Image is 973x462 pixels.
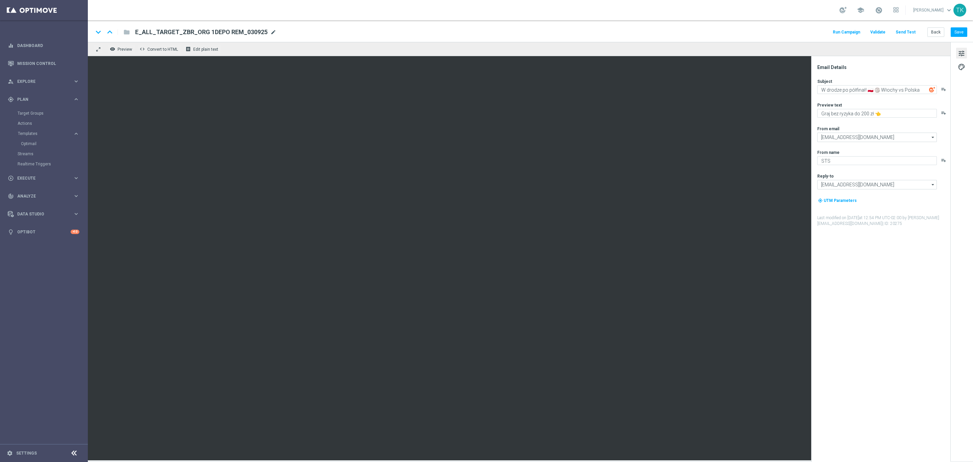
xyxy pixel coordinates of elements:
i: lightbulb [8,229,14,235]
button: tune [956,48,967,59]
a: [PERSON_NAME]keyboard_arrow_down [913,5,953,15]
label: Subject [817,79,832,84]
input: Select [817,133,937,142]
label: From name [817,150,840,155]
div: Dashboard [8,37,79,54]
i: gps_fixed [8,96,14,102]
div: Data Studio [8,211,73,217]
span: Data Studio [17,212,73,216]
i: keyboard_arrow_up [105,27,115,37]
div: +10 [71,230,79,234]
label: Preview text [817,102,842,108]
button: code Convert to HTML [138,45,181,53]
div: Streams [18,149,87,159]
a: Actions [18,121,70,126]
button: equalizer Dashboard [7,43,80,48]
button: palette [956,61,967,72]
img: optiGenie.svg [929,87,935,93]
button: Run Campaign [832,28,861,37]
i: keyboard_arrow_right [73,211,79,217]
div: Templates [18,129,87,149]
span: Execute [17,176,73,180]
button: my_location UTM Parameters [817,197,857,204]
i: keyboard_arrow_right [73,96,79,102]
i: keyboard_arrow_right [73,78,79,85]
button: Validate [869,28,887,37]
button: Back [927,27,944,37]
div: Explore [8,78,73,85]
div: Mission Control [8,54,79,72]
button: playlist_add [941,158,946,163]
a: Streams [18,151,70,157]
span: tune [958,49,965,58]
span: keyboard_arrow_down [945,6,953,14]
div: Execute [8,175,73,181]
i: arrow_drop_down [930,133,937,142]
div: TK [953,4,966,17]
span: code [140,46,145,52]
span: | ID: 20275 [882,221,902,226]
div: Target Groups [18,108,87,118]
div: Data Studio keyboard_arrow_right [7,211,80,217]
button: Mission Control [7,61,80,66]
button: track_changes Analyze keyboard_arrow_right [7,193,80,199]
i: keyboard_arrow_right [73,131,79,137]
i: play_circle_outline [8,175,14,181]
div: Optimail [21,139,87,149]
span: palette [958,63,965,71]
i: keyboard_arrow_down [93,27,103,37]
button: play_circle_outline Execute keyboard_arrow_right [7,176,80,181]
i: my_location [818,198,823,203]
button: playlist_add [941,110,946,116]
label: Last modified on [DATE] at 12:54 PM UTC-02:00 by [PERSON_NAME][EMAIL_ADDRESS][DOMAIN_NAME] [817,215,950,227]
a: Dashboard [17,37,79,54]
i: keyboard_arrow_right [73,175,79,181]
button: lightbulb Optibot +10 [7,229,80,235]
span: Templates [18,132,66,136]
button: Send Test [895,28,917,37]
button: receipt Edit plain text [184,45,221,53]
i: receipt [185,46,191,52]
i: keyboard_arrow_right [73,193,79,199]
button: remove_red_eye Preview [108,45,135,53]
a: Mission Control [17,54,79,72]
label: Reply-to [817,174,834,179]
span: Analyze [17,194,73,198]
button: Templates keyboard_arrow_right [18,131,80,136]
span: Convert to HTML [147,47,178,52]
button: person_search Explore keyboard_arrow_right [7,79,80,84]
span: Validate [870,30,885,34]
label: From email [817,126,839,132]
span: UTM Parameters [824,198,857,203]
div: Plan [8,96,73,102]
span: Plan [17,97,73,101]
button: playlist_add [941,87,946,92]
button: gps_fixed Plan keyboard_arrow_right [7,97,80,102]
div: Actions [18,118,87,129]
span: school [857,6,864,14]
div: Templates [18,132,73,136]
a: Optimail [21,141,70,146]
a: Realtime Triggers [18,161,70,167]
a: Target Groups [18,111,70,116]
div: Analyze [8,193,73,199]
div: Realtime Triggers [18,159,87,169]
i: person_search [8,78,14,85]
button: Save [951,27,967,37]
i: equalizer [8,43,14,49]
div: Optibot [8,223,79,241]
i: remove_red_eye [110,46,115,52]
span: Preview [118,47,132,52]
i: arrow_drop_down [930,180,937,189]
span: mode_edit [270,29,276,35]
